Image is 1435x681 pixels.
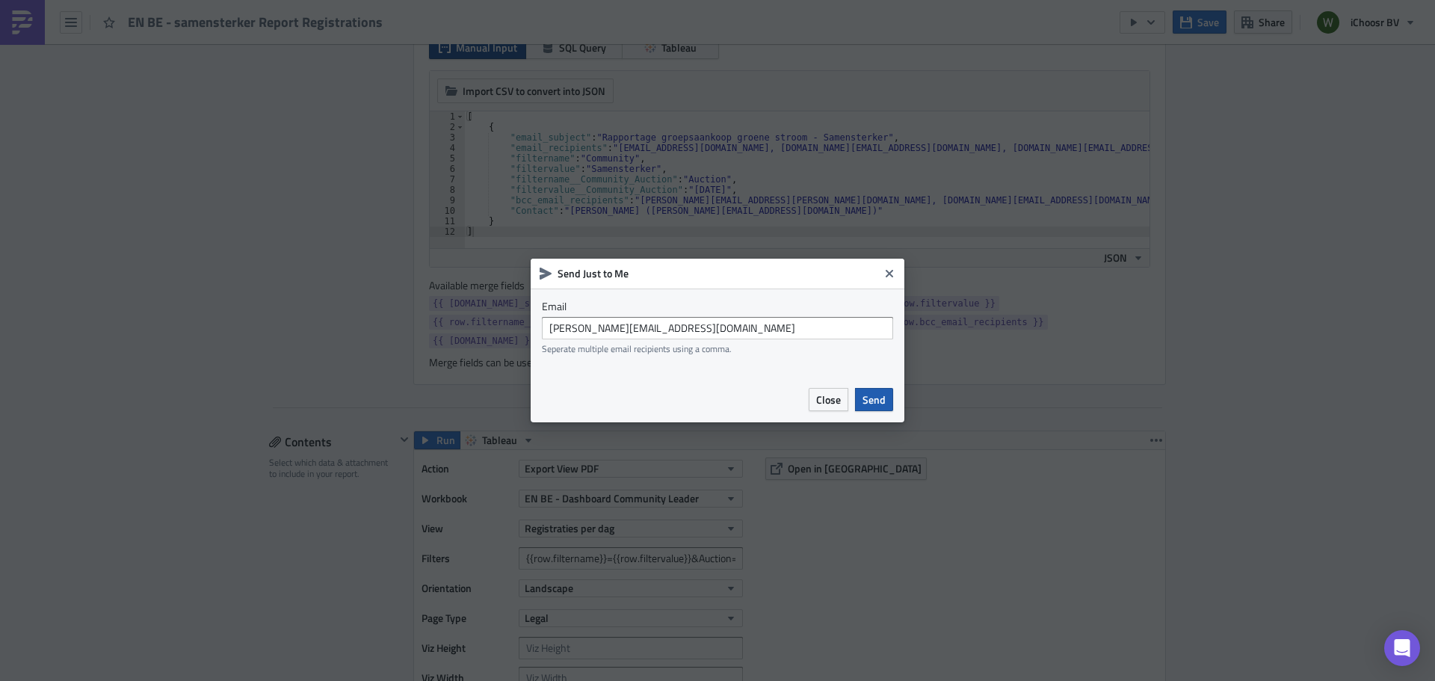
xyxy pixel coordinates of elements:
[1384,630,1420,666] div: Open Intercom Messenger
[809,388,848,411] button: Close
[878,262,901,285] button: Close
[542,343,893,354] div: Seperate multiple email recipients using a comma.
[855,388,893,411] button: Send
[862,392,886,407] span: Send
[6,6,714,201] body: Rich Text Area. Press ALT-0 for help.
[816,392,841,407] span: Close
[6,90,714,102] div: Groeten
[542,300,893,313] label: Email
[6,6,714,66] div: Beste In bijlage vind je een overzicht met de actuele status van de groepsaankoop groene stroom e...
[6,112,714,124] p: {{[DOMAIN_NAME] }}
[558,267,879,280] h6: Send Just to Me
